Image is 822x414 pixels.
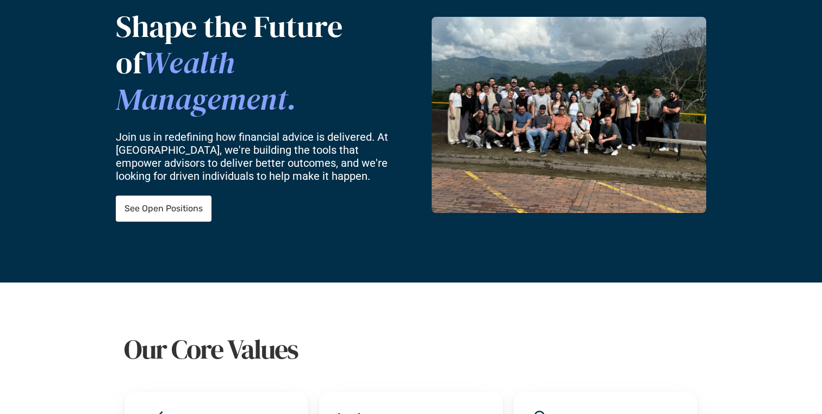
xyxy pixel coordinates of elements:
[116,8,396,118] p: Shape the Future of
[116,130,397,183] p: Join us in redefining how financial advice is delivered. At [GEOGRAPHIC_DATA], we're building the...
[124,333,698,366] h1: Our Core Values
[124,204,203,214] p: See Open Positions
[116,196,211,222] a: See Open Positions
[116,42,296,120] span: Wealth Management.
